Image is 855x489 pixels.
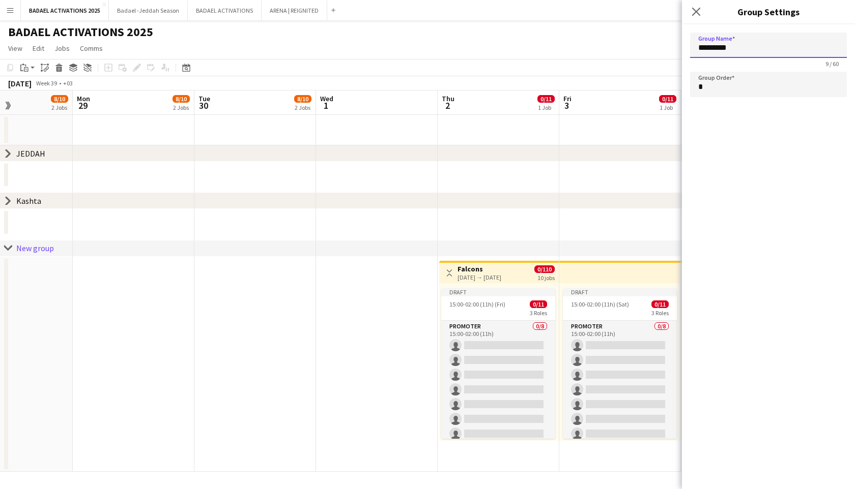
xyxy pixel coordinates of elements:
[530,300,547,308] span: 0/11
[77,94,90,103] span: Mon
[817,60,847,68] span: 9 / 60
[682,5,855,18] h3: Group Settings
[8,44,22,53] span: View
[188,1,262,20] button: BADAEL ACTIVATIONS
[530,309,547,317] span: 3 Roles
[537,273,555,282] div: 10 jobs
[449,300,505,308] span: 15:00-02:00 (11h) (Fri)
[75,100,90,111] span: 29
[80,44,103,53] span: Comms
[33,44,44,53] span: Edit
[54,44,70,53] span: Jobs
[21,1,109,20] button: BADAEL ACTIVATIONS 2025
[441,288,555,439] app-job-card: Draft15:00-02:00 (11h) (Fri)0/113 RolesPROMOTER0/815:00-02:00 (11h)
[563,321,677,459] app-card-role: PROMOTER0/815:00-02:00 (11h)
[458,273,501,281] div: [DATE] → [DATE]
[294,95,311,103] span: 8/10
[458,264,501,273] h3: Falcons
[16,196,41,206] div: Kashta
[563,94,572,103] span: Fri
[4,42,26,55] a: View
[8,78,32,88] div: [DATE]
[441,321,555,459] app-card-role: PROMOTER0/815:00-02:00 (11h)
[173,104,189,111] div: 2 Jobs
[197,100,210,111] span: 30
[320,94,333,103] span: Wed
[295,104,311,111] div: 2 Jobs
[51,95,68,103] span: 8/10
[28,42,48,55] a: Edit
[538,104,554,111] div: 1 Job
[442,94,454,103] span: Thu
[441,288,555,296] div: Draft
[173,95,190,103] span: 8/10
[16,243,54,253] div: New group
[198,94,210,103] span: Tue
[651,300,669,308] span: 0/11
[63,79,73,87] div: +03
[50,42,74,55] a: Jobs
[659,95,676,103] span: 0/11
[51,104,68,111] div: 2 Jobs
[534,265,555,273] span: 0/110
[651,309,669,317] span: 3 Roles
[571,300,629,308] span: 15:00-02:00 (11h) (Sat)
[562,100,572,111] span: 3
[76,42,107,55] a: Comms
[563,288,677,439] app-job-card: Draft15:00-02:00 (11h) (Sat)0/113 RolesPROMOTER0/815:00-02:00 (11h)
[34,79,59,87] span: Week 39
[262,1,327,20] button: ARENA | REIGNITED
[109,1,188,20] button: Badael -Jeddah Season
[660,104,676,111] div: 1 Job
[440,100,454,111] span: 2
[319,100,333,111] span: 1
[537,95,555,103] span: 0/11
[16,148,45,159] div: JEDDAH
[563,288,677,296] div: Draft
[8,24,153,40] h1: BADAEL ACTIVATIONS 2025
